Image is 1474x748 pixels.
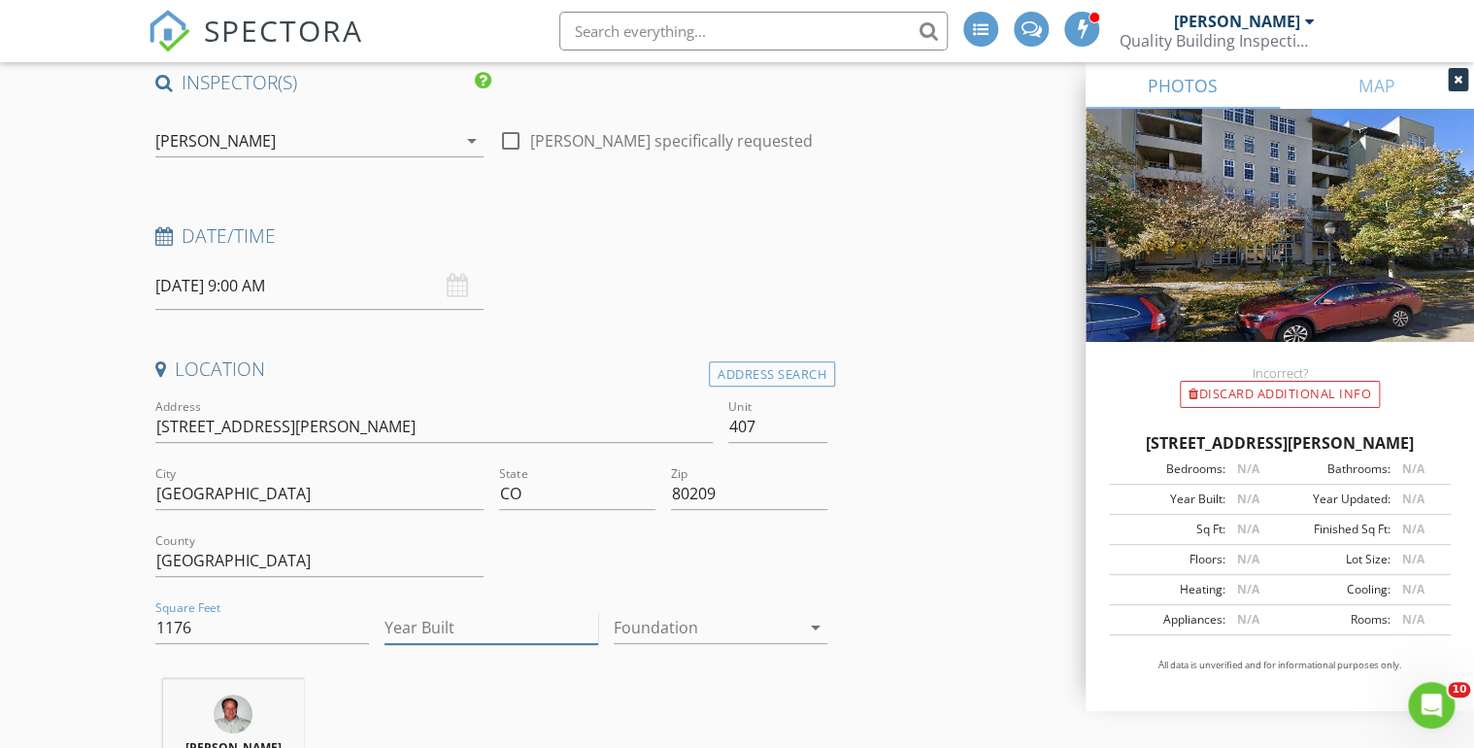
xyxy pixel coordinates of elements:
span: N/A [1236,521,1258,537]
span: N/A [1401,491,1424,507]
span: N/A [1236,460,1258,477]
a: MAP [1280,62,1474,109]
div: Finished Sq Ft: [1280,521,1390,538]
h4: Location [155,357,827,382]
input: Search everything... [559,12,948,51]
a: SPECTORA [148,26,363,67]
div: Floors: [1115,551,1224,568]
span: N/A [1401,611,1424,628]
div: Incorrect? [1086,365,1474,381]
span: N/A [1401,581,1424,597]
span: N/A [1401,551,1424,567]
div: Cooling: [1280,581,1390,598]
div: Appliances: [1115,611,1224,629]
div: Sq Ft: [1115,521,1224,538]
input: Select date [155,262,484,310]
div: [PERSON_NAME] [155,132,276,150]
img: The Best Home Inspection Software - Spectora [148,10,190,52]
div: Year Updated: [1280,491,1390,508]
span: N/A [1236,611,1258,628]
div: Quality Building Inspections [1120,31,1314,51]
div: [PERSON_NAME] [1173,12,1299,31]
h4: Date/Time [155,223,827,249]
div: Address Search [709,361,835,388]
div: Rooms: [1280,611,1390,629]
h4: INSPECTOR(S) [155,70,491,95]
span: 10 [1448,682,1470,697]
label: [PERSON_NAME] specifically requested [530,131,813,151]
div: [STREET_ADDRESS][PERSON_NAME] [1109,431,1451,455]
i: arrow_drop_down [460,129,484,153]
div: Discard Additional info [1180,381,1380,408]
div: Bathrooms: [1280,460,1390,478]
div: Bedrooms: [1115,460,1224,478]
iframe: Intercom live chat [1408,682,1455,729]
span: N/A [1236,491,1258,507]
div: Heating: [1115,581,1224,598]
a: PHOTOS [1086,62,1280,109]
span: SPECTORA [204,10,363,51]
img: head_shot.jpg [214,695,252,733]
div: Year Built: [1115,491,1224,508]
i: arrow_drop_down [804,616,827,639]
span: N/A [1401,460,1424,477]
span: N/A [1236,551,1258,567]
img: streetview [1086,109,1474,389]
span: N/A [1401,521,1424,537]
p: All data is unverified and for informational purposes only. [1109,659,1451,672]
span: N/A [1236,581,1258,597]
div: Lot Size: [1280,551,1390,568]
